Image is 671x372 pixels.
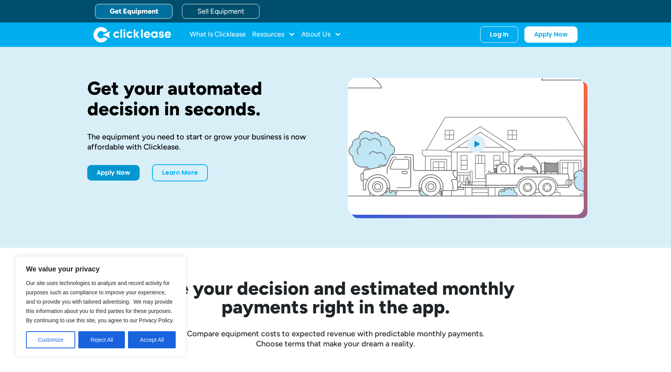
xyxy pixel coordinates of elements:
img: Blue play button logo on a light blue circular background [466,133,487,155]
a: What Is Clicklease [190,27,246,42]
a: Learn More [152,164,208,181]
a: Get Equipment [95,4,173,19]
a: home [93,27,171,42]
p: We value your privacy [26,264,176,274]
div: About Us [301,27,341,42]
a: Apply Now [87,165,140,181]
a: Apply Now [524,26,578,43]
button: Customize [26,331,75,348]
img: Clicklease logo [93,27,171,42]
button: Accept All [128,331,176,348]
span: Our site uses technologies to analyze and record activity for purposes such as compliance to impr... [26,280,174,323]
h2: See your decision and estimated monthly payments right in the app. [118,279,553,316]
div: Resources [252,27,295,42]
h1: Get your automated decision in seconds. [87,78,323,119]
button: Reject All [78,331,125,348]
a: Sell Equipment [182,4,259,19]
div: Compare equipment costs to expected revenue with predictable monthly payments. Choose terms that ... [87,329,584,349]
div: We value your privacy [16,256,186,356]
div: Log In [490,31,508,38]
a: open lightbox [348,78,584,215]
div: The equipment you need to start or grow your business is now affordable with Clicklease. [87,132,323,152]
